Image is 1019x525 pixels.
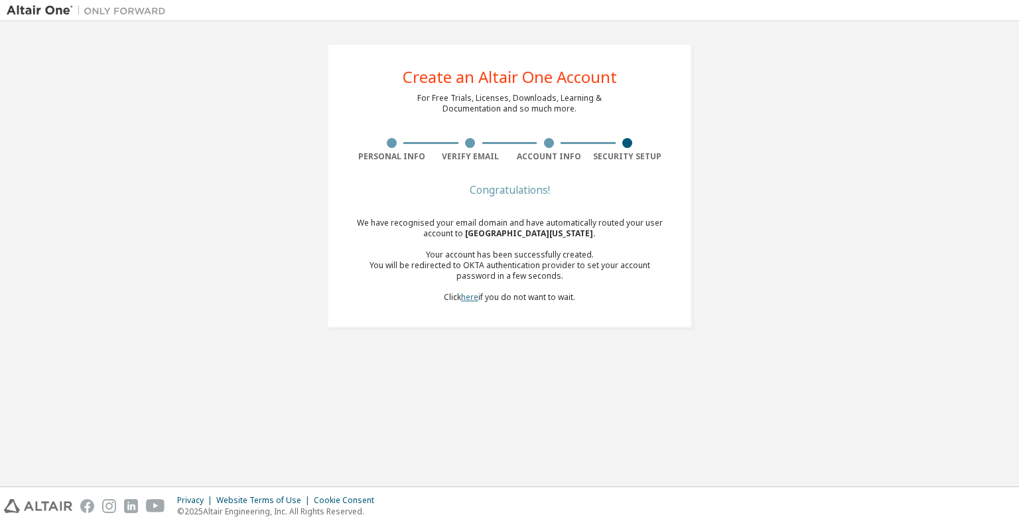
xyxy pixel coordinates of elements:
[431,151,510,162] div: Verify Email
[465,228,596,239] span: [GEOGRAPHIC_DATA][US_STATE] .
[403,69,617,85] div: Create an Altair One Account
[588,151,667,162] div: Security Setup
[124,499,138,513] img: linkedin.svg
[417,93,602,114] div: For Free Trials, Licenses, Downloads, Learning & Documentation and so much more.
[102,499,116,513] img: instagram.svg
[509,151,588,162] div: Account Info
[461,291,478,303] a: here
[352,218,667,303] div: We have recognised your email domain and have automatically routed your user account to Click if ...
[352,260,667,281] div: You will be redirected to OKTA authentication provider to set your account password in a few seco...
[216,495,314,506] div: Website Terms of Use
[352,250,667,260] div: Your account has been successfully created.
[80,499,94,513] img: facebook.svg
[177,495,216,506] div: Privacy
[7,4,172,17] img: Altair One
[314,495,382,506] div: Cookie Consent
[352,151,431,162] div: Personal Info
[352,186,667,194] div: Congratulations!
[146,499,165,513] img: youtube.svg
[177,506,382,517] p: © 2025 Altair Engineering, Inc. All Rights Reserved.
[4,499,72,513] img: altair_logo.svg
